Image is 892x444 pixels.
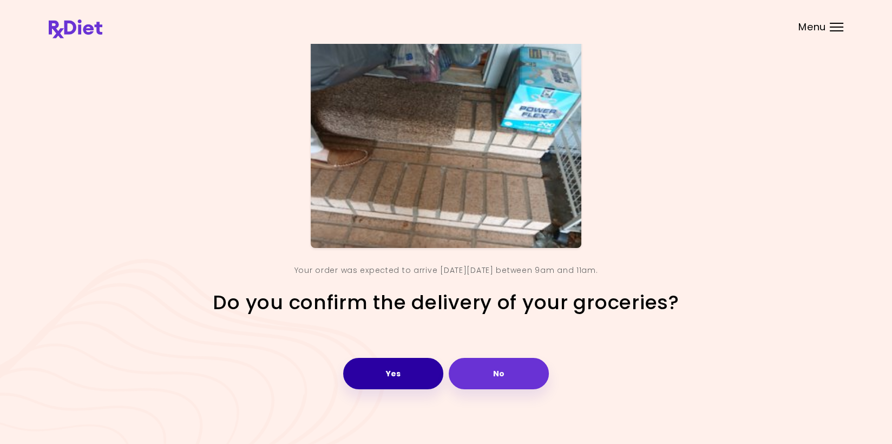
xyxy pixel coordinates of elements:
[49,19,102,38] img: RxDiet
[213,290,679,316] h2: Do you confirm the delivery of your groceries?
[294,262,598,279] div: Your order was expected to arrive [DATE][DATE] between 9am and 11am.
[449,358,549,389] button: No
[798,22,826,32] span: Menu
[343,358,443,389] button: Yes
